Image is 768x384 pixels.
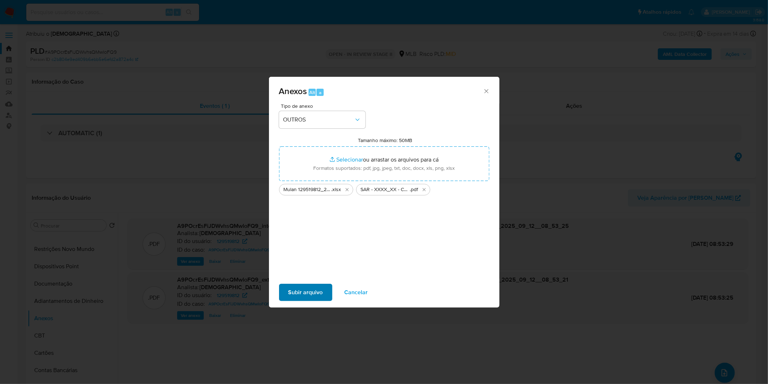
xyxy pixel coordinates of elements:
[343,185,351,194] button: Excluir Mulan 129519812_2025_09_08_12_02_24.xlsx
[279,284,332,301] button: Subir arquivo
[288,284,323,300] span: Subir arquivo
[345,284,368,300] span: Cancelar
[358,137,412,144] label: Tamanho máximo: 50MB
[283,116,354,123] span: OUTROS
[361,186,410,193] span: SAR - XXXX_XX - CPF 05754353642 - [PERSON_NAME]
[319,89,322,96] span: a
[309,89,315,96] span: Alt
[483,88,489,94] button: Fechar
[281,103,367,109] span: Tipo de anexo
[279,85,307,97] span: Anexos
[420,185,428,194] button: Excluir SAR - XXXX_XX - CPF 05754353642 - IVAN CARLOS MEIRELES BRAGANCA.pdf
[410,186,418,193] span: .pdf
[279,181,489,195] ul: Arquivos selecionados
[335,284,377,301] button: Cancelar
[279,111,365,128] button: OUTROS
[332,186,341,193] span: .xlsx
[284,186,332,193] span: Mulan 129519812_2025_09_08_12_02_24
